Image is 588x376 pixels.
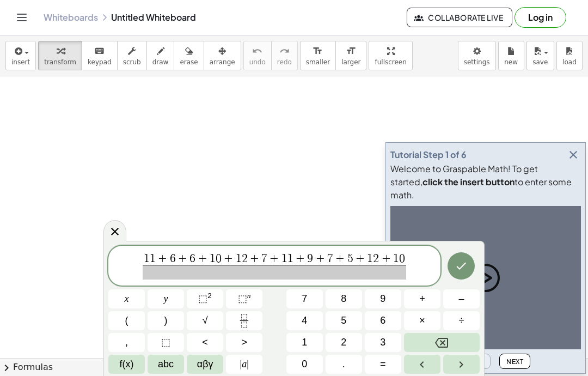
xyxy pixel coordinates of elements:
span: 8 [341,292,346,306]
span: 4 [302,313,307,328]
span: 2 [341,335,346,350]
button: Fraction [226,311,262,330]
span: 3 [380,335,385,350]
button: Absolute value [226,355,262,374]
span: 1 [210,253,216,265]
b: click the insert button [422,176,514,187]
span: + [195,253,210,265]
button: Toggle navigation [13,9,30,26]
i: undo [252,45,262,58]
span: abc [158,357,174,372]
button: 9 [365,289,401,308]
button: Right arrow [443,355,480,374]
span: scrub [123,58,141,66]
button: insert [5,41,36,70]
button: format_sizelarger [335,41,366,70]
span: settings [464,58,490,66]
button: Plus [404,289,440,308]
span: y [164,292,168,306]
span: × [419,313,425,328]
button: save [526,41,554,70]
span: 1 [302,335,307,350]
span: ÷ [459,313,464,328]
span: ⬚ [198,293,207,304]
button: 6 [365,311,401,330]
span: 0 [302,357,307,372]
span: arrange [210,58,235,66]
button: Times [404,311,440,330]
i: format_size [346,45,356,58]
span: 1 [393,253,399,265]
span: 7 [327,253,333,265]
span: 2 [373,253,379,265]
span: + [313,253,327,265]
button: transform [38,41,82,70]
span: 6 [170,253,176,265]
button: arrange [204,41,241,70]
i: redo [279,45,290,58]
button: y [148,289,184,308]
span: √ [203,313,208,328]
span: 6 [380,313,385,328]
span: > [241,335,247,350]
button: erase [174,41,204,70]
sup: n [247,292,251,300]
div: Tutorial Step 1 of 6 [390,148,467,161]
span: ⬚ [161,335,170,350]
button: Superscript [226,289,262,308]
button: Alphabet [148,355,184,374]
button: Log in [514,7,566,28]
span: – [458,292,464,306]
span: 1 [281,253,287,265]
span: + [248,253,262,265]
span: + [419,292,425,306]
span: | [240,359,242,369]
button: settings [458,41,496,70]
button: 2 [326,333,362,352]
span: larger [341,58,360,66]
span: f(x) [120,357,134,372]
button: 8 [326,289,362,308]
span: erase [180,58,198,66]
span: 0 [399,253,405,265]
sup: 2 [207,292,212,300]
span: Collaborate Live [416,13,503,22]
span: + [353,253,367,265]
span: 2 [242,253,248,265]
span: 0 [216,253,222,265]
button: Greek alphabet [187,355,223,374]
span: keypad [88,58,112,66]
button: Square root [187,311,223,330]
button: Collaborate Live [407,8,512,27]
button: Greater than [226,333,262,352]
button: draw [146,41,175,70]
button: 1 [286,333,323,352]
span: Next [506,357,523,366]
span: 7 [302,292,307,306]
button: Squared [187,289,223,308]
span: ⬚ [238,293,247,304]
button: 7 [286,289,323,308]
button: ( [108,311,145,330]
button: , [108,333,145,352]
span: 6 [189,253,195,265]
button: new [498,41,524,70]
button: Minus [443,289,480,308]
span: ) [164,313,168,328]
button: Placeholder [148,333,184,352]
span: undo [249,58,266,66]
span: 1 [150,253,156,265]
button: keyboardkeypad [82,41,118,70]
span: save [532,58,548,66]
button: 4 [286,311,323,330]
button: undoundo [243,41,272,70]
span: + [293,253,308,265]
span: + [176,253,190,265]
span: + [333,253,347,265]
button: Divide [443,311,480,330]
button: format_sizesmaller [300,41,336,70]
span: fullscreen [375,58,406,66]
span: | [247,359,249,369]
span: 1 [367,253,373,265]
button: Left arrow [404,355,440,374]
